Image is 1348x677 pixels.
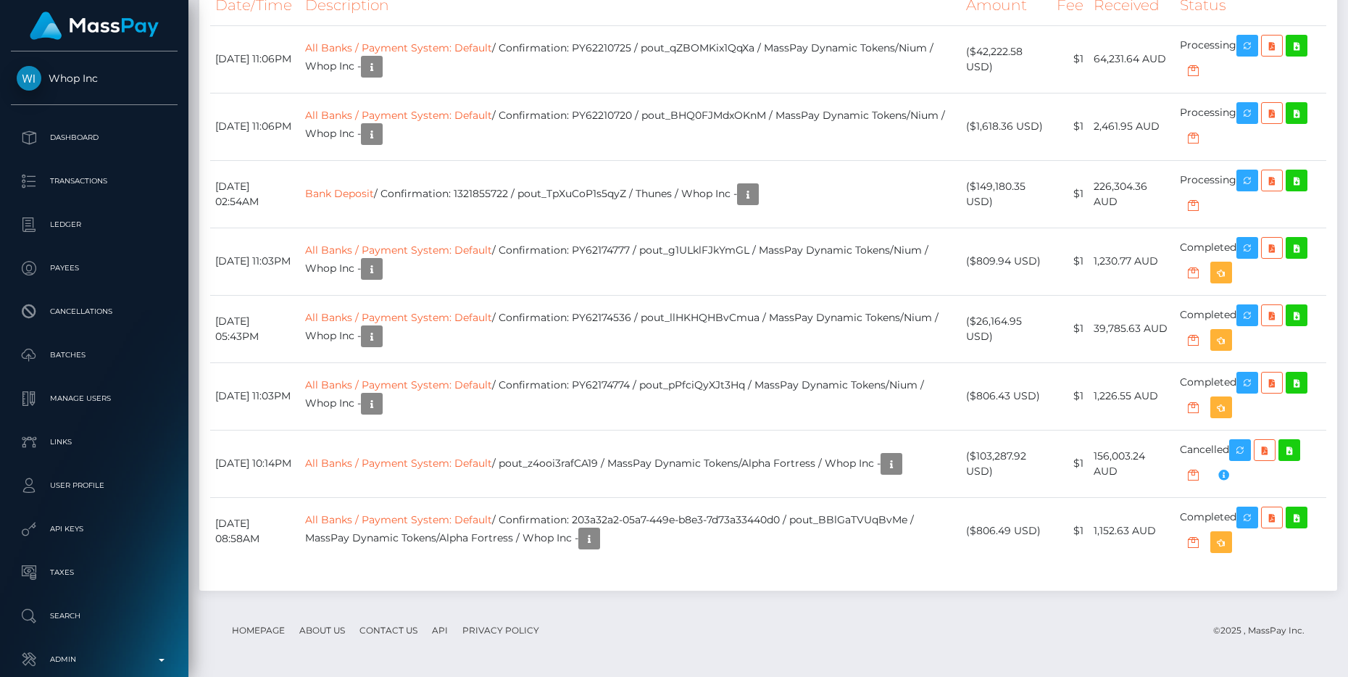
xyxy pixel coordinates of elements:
img: MassPay Logo [30,12,159,40]
p: Taxes [17,562,172,583]
p: Cancellations [17,301,172,323]
p: Admin [17,649,172,670]
p: Search [17,605,172,627]
p: Ledger [17,214,172,236]
p: Manage Users [17,388,172,410]
p: Links [17,431,172,453]
p: Batches [17,344,172,366]
p: Dashboard [17,127,172,149]
p: Payees [17,257,172,279]
span: Whop Inc [11,72,178,85]
p: User Profile [17,475,172,497]
img: Whop Inc [17,66,41,91]
p: API Keys [17,518,172,540]
p: Transactions [17,170,172,192]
